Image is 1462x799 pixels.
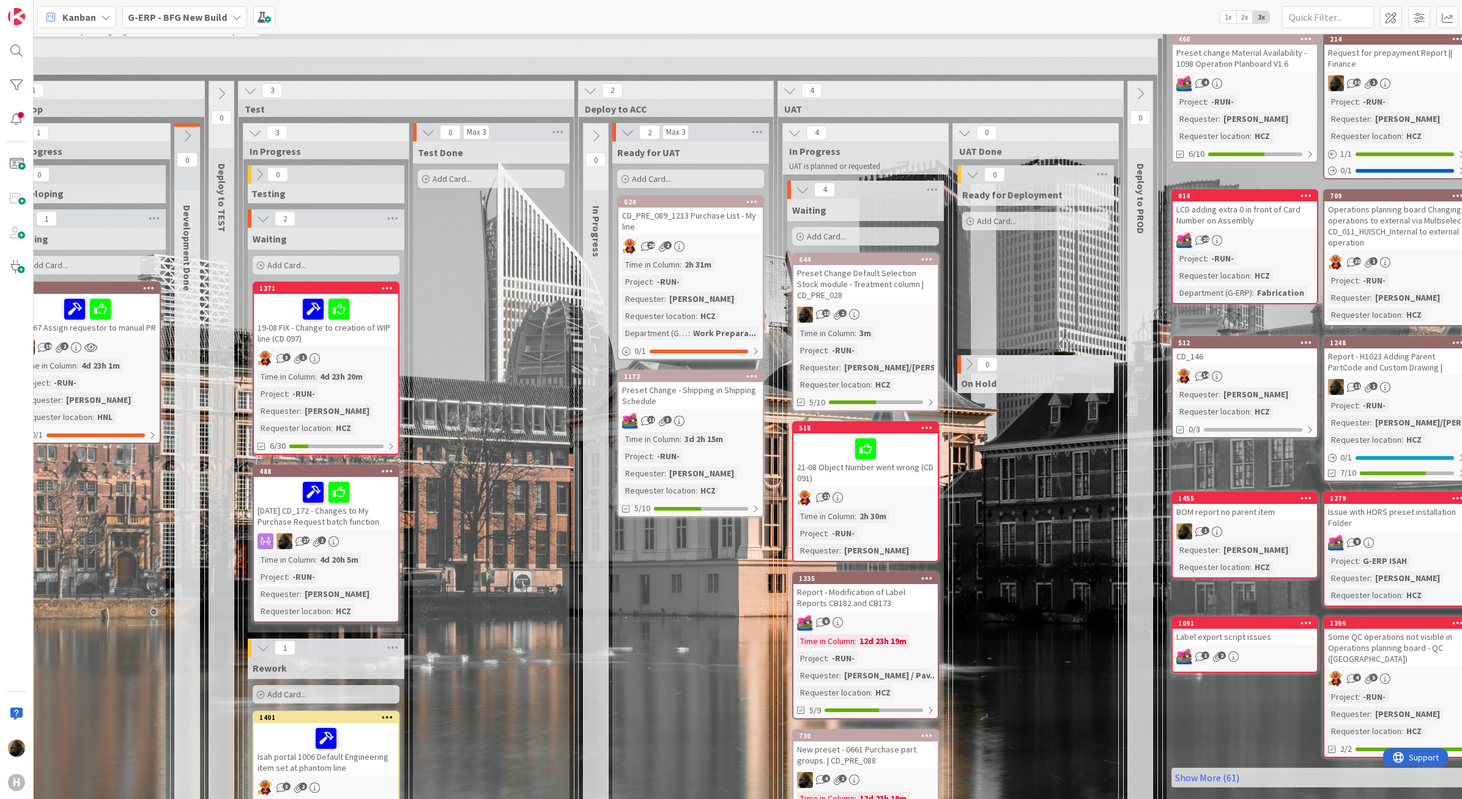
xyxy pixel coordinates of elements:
div: LC [793,490,938,506]
div: HCZ [1252,269,1273,282]
div: 1371 [254,283,398,294]
div: Time in Column [797,326,855,340]
span: : [1250,405,1252,418]
div: -RUN- [51,376,80,389]
span: : [1358,554,1360,568]
a: 460Preset change Material Availability - 1098 Operation Planboard V1.6JKProject:-RUN-Requester:[P... [1171,32,1318,163]
div: Time in Column [19,359,76,372]
div: -RUN- [289,387,318,400]
div: 137119-08 FIX - Change to creation of WIP line (CD 097) [254,283,398,347]
div: 1173Preset Change - Shipping in Shipping Schedule [618,371,763,409]
img: ND [276,533,292,549]
div: Requester location [258,421,331,435]
div: HCZ [333,421,354,435]
div: 624 [618,197,763,208]
div: 1455 [1173,493,1317,504]
span: : [1370,416,1372,429]
img: ND [1328,379,1344,395]
span: : [288,387,289,400]
span: Add Card... [807,231,846,242]
div: 512 [1178,339,1317,347]
span: 1 / 1 [1340,148,1352,160]
span: 11 [647,416,655,424]
div: -RUN- [1208,252,1237,265]
div: JK [618,413,763,429]
div: Project [258,570,288,583]
span: : [652,275,654,288]
span: Add Card... [632,173,671,184]
div: Work Prepara... [690,326,759,340]
div: Time in Column [797,509,855,523]
span: : [1401,129,1403,143]
div: ND [254,533,398,549]
a: 814LCD adding extra 0 in front of Card Number on AssemblyJKProject:-RUN-Requester location:HCZDep... [1171,189,1318,304]
span: : [680,432,681,446]
div: CD_PRE_089_1213 Purchase List - My line [618,208,763,234]
div: Fabrication [1254,286,1307,299]
span: : [870,378,872,391]
span: : [1401,433,1403,446]
div: Requester [797,361,839,374]
div: Preset Change - Shipping in Shipping Schedule [618,382,763,409]
div: 21-08 Object Number went wrong (CD 091) [793,433,938,486]
a: 137119-08 FIX - Change to creation of WIP line (CD 097)LCTime in Column:4d 23h 20mProject:-RUN-Re... [253,282,399,455]
div: HCZ [1403,308,1425,321]
div: Requester location [1176,560,1250,574]
img: Visit kanbanzone.com [8,8,25,25]
span: : [1250,560,1252,574]
div: -RUN- [1208,95,1237,108]
div: Requester location [19,410,92,424]
span: 5/10 [809,396,825,409]
span: 0 / 1 [1340,164,1352,177]
span: : [827,527,829,540]
div: -RUN- [1360,95,1389,108]
div: 1173 [618,371,763,382]
div: Project [622,275,652,288]
div: Requester [1328,112,1370,126]
div: Requester location [1328,129,1401,143]
span: : [315,370,317,383]
span: Add Card... [432,173,472,184]
div: [PERSON_NAME]/[PERSON_NAME]... [841,361,987,374]
span: : [1206,252,1208,265]
span: 1 [1201,527,1209,535]
img: JK [1328,535,1344,550]
span: 6/30 [270,440,286,452]
div: LCD adding extra 0 in front of Card Number on Assembly [1173,201,1317,228]
div: 1173 [624,372,763,381]
div: 624 [624,198,763,206]
a: 1455BOM report no parent itemNDRequester:[PERSON_NAME]Requester location:HCZ [1171,492,1318,579]
a: 624CD_PRE_089_1213 Purchase List - My lineLCTime in Column:2h 31mProject:-RUN-Requester:[PERSON_N... [617,195,764,360]
div: Requester [1328,291,1370,304]
div: HNL [94,410,116,424]
span: : [855,326,856,340]
b: G-ERP - BFG New Build [128,11,227,23]
div: Requester location [1176,129,1250,143]
div: LC [254,350,398,366]
span: : [855,509,856,523]
div: JK [15,339,160,355]
div: 239 [15,283,160,294]
div: Requester location [1328,308,1401,321]
a: 644Preset Change Default Selection Stock module - Treatment column | CD_PRE_028NDTime in Column:3... [792,253,939,411]
div: 1371 [259,284,398,293]
img: LC [797,490,813,506]
span: 3 [283,353,291,361]
img: ND [1328,75,1344,91]
span: 1 [1370,382,1378,390]
div: Time in Column [258,370,315,383]
div: ND [1173,523,1317,539]
div: Requester location [1328,433,1401,446]
div: Project [797,343,827,357]
span: 27 [302,536,310,544]
div: 814 [1178,192,1317,200]
div: Time in Column [622,258,680,271]
div: 624CD_PRE_089_1213 Purchase List - My line [618,197,763,234]
div: 2h 30m [856,509,889,523]
div: 488 [259,467,398,476]
div: LC [1173,368,1317,384]
span: : [315,553,317,566]
div: -RUN- [1360,274,1389,287]
div: HCZ [1403,129,1425,143]
span: 28 [647,241,655,249]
